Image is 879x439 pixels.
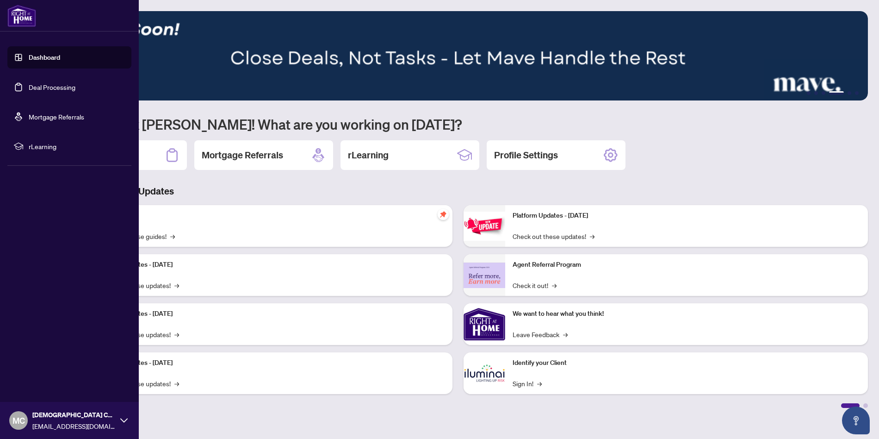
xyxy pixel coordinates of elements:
span: → [174,378,179,389]
img: Identify your Client [464,352,505,394]
button: 5 [848,91,851,95]
p: Platform Updates - [DATE] [97,309,445,319]
img: logo [7,5,36,27]
h2: Mortgage Referrals [202,149,283,162]
span: [EMAIL_ADDRESS][DOMAIN_NAME] [32,421,116,431]
span: [DEMOGRAPHIC_DATA] Contractor [32,410,116,420]
button: 3 [822,91,825,95]
span: MC [12,414,25,427]
button: 2 [814,91,818,95]
button: 4 [829,91,844,95]
span: → [170,231,175,241]
p: Platform Updates - [DATE] [513,211,860,221]
a: Check it out!→ [513,280,557,290]
button: 6 [855,91,859,95]
p: Self-Help [97,211,445,221]
img: Slide 3 [48,11,868,100]
a: Leave Feedback→ [513,329,568,339]
span: → [174,280,179,290]
span: → [537,378,542,389]
p: We want to hear what you think! [513,309,860,319]
p: Agent Referral Program [513,260,860,270]
a: Deal Processing [29,83,75,91]
p: Identify your Client [513,358,860,368]
span: → [563,329,568,339]
h2: rLearning [348,149,389,162]
span: → [552,280,557,290]
span: → [174,329,179,339]
a: Check out these updates!→ [513,231,594,241]
h2: Profile Settings [494,149,558,162]
button: Open asap [842,407,870,434]
span: → [590,231,594,241]
img: Agent Referral Program [464,263,505,288]
a: Dashboard [29,53,60,62]
img: Platform Updates - June 23, 2025 [464,212,505,241]
h1: Welcome back [PERSON_NAME]! What are you working on [DATE]? [48,115,868,133]
a: Sign In!→ [513,378,542,389]
button: 1 [807,91,811,95]
img: We want to hear what you think! [464,303,505,345]
h3: Brokerage & Industry Updates [48,185,868,198]
span: rLearning [29,141,125,151]
a: Mortgage Referrals [29,113,84,121]
p: Platform Updates - [DATE] [97,358,445,368]
p: Platform Updates - [DATE] [97,260,445,270]
span: pushpin [438,209,449,220]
